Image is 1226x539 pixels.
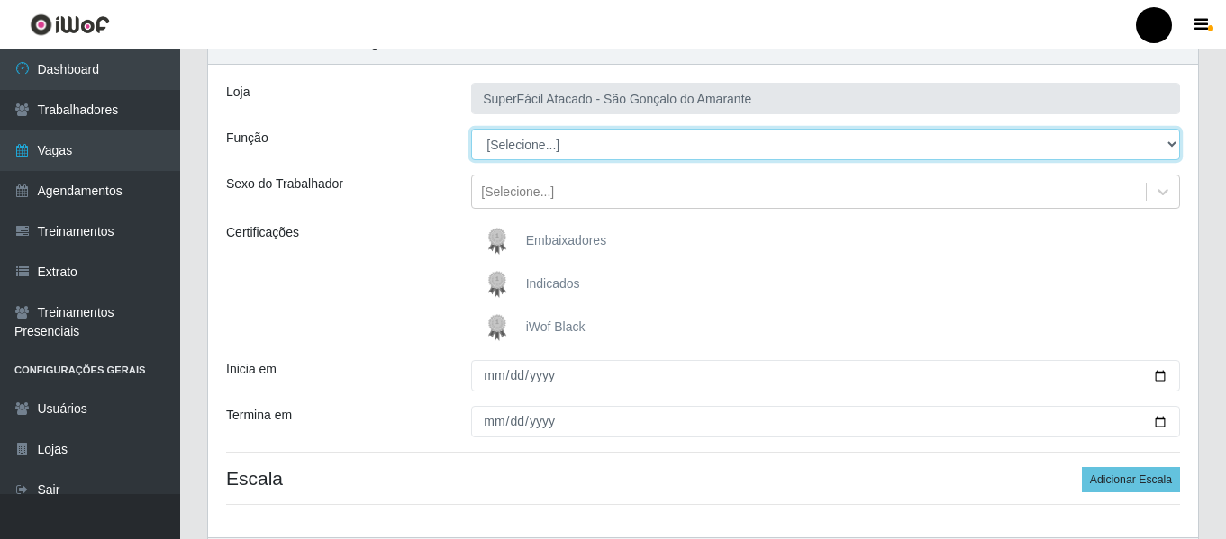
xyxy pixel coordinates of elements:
label: Sexo do Trabalhador [226,175,343,193]
label: Função [226,129,268,148]
input: 00/00/0000 [471,360,1180,391]
h4: Escala [226,467,1180,490]
img: iWof Black [479,310,522,346]
label: Loja [226,83,250,102]
button: Adicionar Escala [1082,467,1180,492]
label: Termina em [226,406,292,425]
div: [Selecione...] [481,183,554,202]
label: Inicia em [226,360,277,379]
img: Indicados [479,266,522,302]
label: Certificações [226,223,299,242]
input: 00/00/0000 [471,406,1180,437]
img: CoreUI Logo [30,13,110,36]
span: iWof Black [526,319,586,334]
img: Embaixadores [479,223,522,259]
span: Indicados [526,276,580,291]
span: Embaixadores [526,233,607,247]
